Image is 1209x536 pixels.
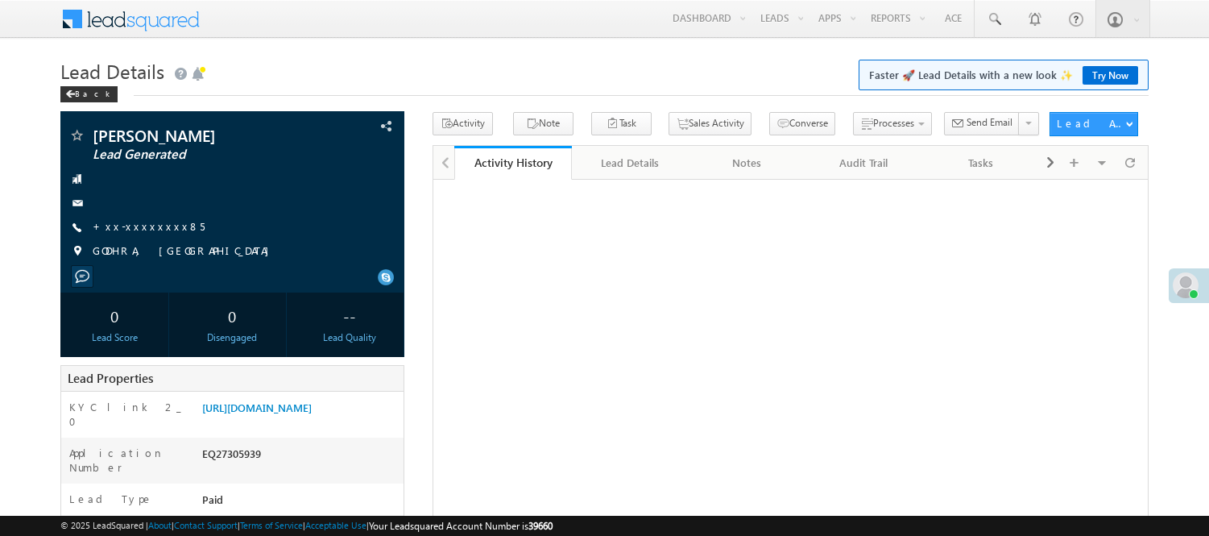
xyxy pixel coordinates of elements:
a: +xx-xxxxxxxx85 [93,219,205,233]
div: EQ27305939 [198,446,404,468]
a: Activity History [454,146,571,180]
span: GODHRA, [GEOGRAPHIC_DATA] [93,243,277,260]
a: Acceptable Use [305,520,366,530]
button: Task [591,112,652,135]
a: Notes [689,146,805,180]
a: Terms of Service [240,520,303,530]
label: KYC link 2_0 [69,400,185,429]
button: Sales Activity [669,112,751,135]
span: Lead Details [60,58,164,84]
a: Tasks [923,146,1040,180]
div: Lead Score [64,330,164,345]
div: Activity History [466,155,559,170]
div: Audit Trail [819,153,909,172]
span: Your Leadsquared Account Number is [369,520,553,532]
span: Processes [873,117,914,129]
span: © 2025 LeadSquared | | | | | [60,518,553,534]
div: Lead Actions [1057,116,1125,131]
div: 0 [182,301,282,330]
a: Contact Support [174,520,238,530]
div: Back [60,86,118,102]
span: Send Email [967,115,1012,130]
span: 39660 [528,520,553,532]
div: Paid [198,492,404,514]
div: Notes [702,153,791,172]
div: -- [300,301,400,330]
span: Lead Properties [68,370,153,386]
a: [URL][DOMAIN_NAME] [202,401,312,414]
label: Application Number [69,446,185,475]
a: Try Now [1083,66,1138,85]
button: Lead Actions [1050,112,1138,136]
span: Lead Generated [93,147,306,163]
label: Lead Type [69,492,153,506]
button: Note [513,112,573,135]
a: About [148,520,172,530]
div: Lead Details [585,153,674,172]
span: Faster 🚀 Lead Details with a new look ✨ [869,67,1138,83]
button: Processes [853,112,932,135]
span: [PERSON_NAME] [93,127,306,143]
a: Audit Trail [806,146,923,180]
div: Tasks [936,153,1025,172]
div: Disengaged [182,330,282,345]
div: 0 [64,301,164,330]
a: Back [60,85,126,99]
div: Lead Quality [300,330,400,345]
button: Send Email [944,112,1020,135]
button: Converse [769,112,835,135]
button: Activity [433,112,493,135]
a: Lead Details [572,146,689,180]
